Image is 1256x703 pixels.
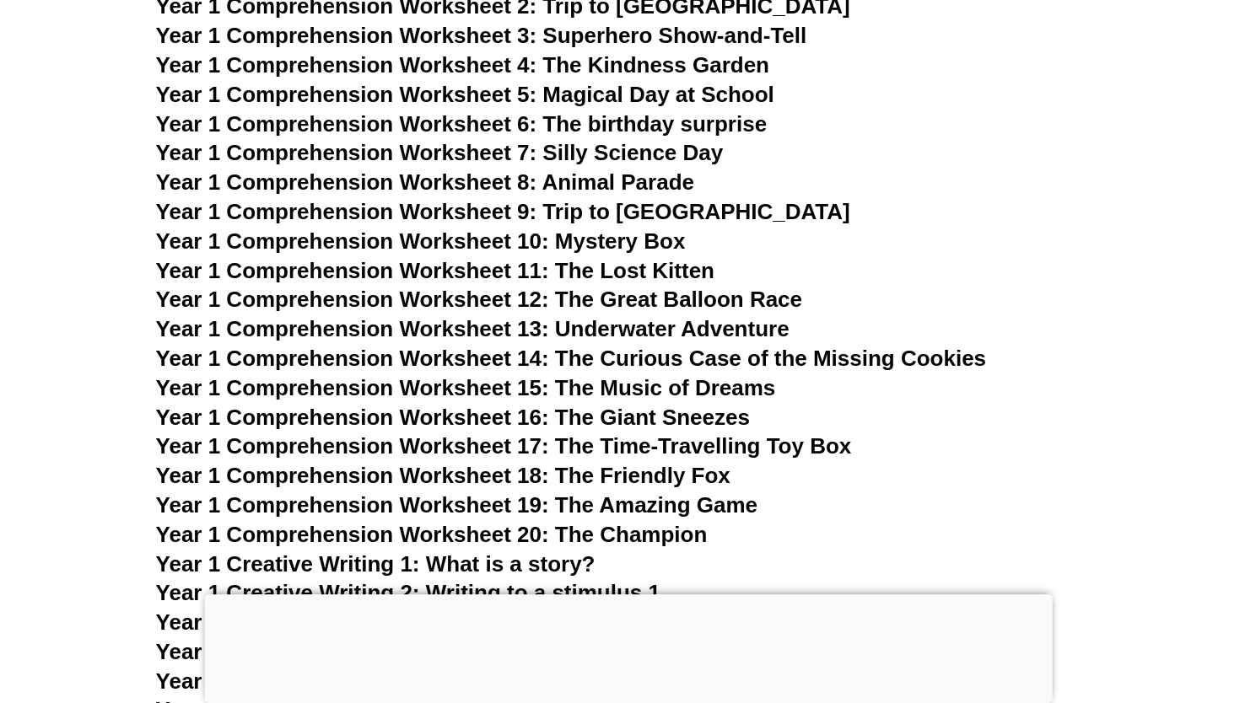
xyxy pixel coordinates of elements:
a: Year 1 Creative Writing 3: Writing to a stimulus 2 [156,609,660,635]
a: Year 1 Comprehension Worksheet 5: Magical Day at School [156,82,774,107]
a: Year 1 Creative Writing 2: Writing to a stimulus 1 [156,580,660,605]
a: Year 1 Comprehension Worksheet 3: Superhero Show-and-Tell [156,23,807,48]
a: Year 1 Creative Writing 5: Writing to a stimulus 4 [156,668,660,694]
a: Year 1 Comprehension Worksheet 13: Underwater Adventure [156,316,790,341]
a: Year 1 Comprehension Worksheet 9: Trip to [GEOGRAPHIC_DATA] [156,199,850,224]
a: Year 1 Comprehension Worksheet 15: The Music of Dreams [156,375,776,400]
iframe: Chat Widget [975,512,1256,703]
a: Year 1 Comprehension Worksheet 19: The Amazing Game [156,492,757,518]
a: Year 1 Comprehension Worksheet 11: The Lost Kitten [156,258,714,283]
a: Year 1 Comprehension Worksheet 12: The Great Balloon Race [156,287,802,312]
a: Year 1 Comprehension Worksheet 8: Animal Parade [156,169,694,195]
a: Year 1 Comprehension Worksheet 10: Mystery Box [156,228,686,254]
a: Year 1 Comprehension Worksheet 17: The Time-Travelling Toy Box [156,433,852,459]
a: Year 1 Creative Writing 4: Writing to a stimulus 3 [156,639,660,664]
a: Year 1 Comprehension Worksheet 4: The Kindness Garden [156,52,769,78]
a: Year 1 Comprehension Worksheet 6: The birthday surprise [156,111,767,137]
a: Year 1 Comprehension Worksheet 14: The Curious Case of the Missing Cookies [156,346,986,371]
a: Year 1 Comprehension Worksheet 20: The Champion [156,522,708,547]
a: Year 1 Creative Writing 1: What is a story? [156,551,596,577]
a: Year 1 Comprehension Worksheet 7: Silly Science Day [156,140,724,165]
a: Year 1 Comprehension Worksheet 16: The Giant Sneezes [156,405,750,430]
iframe: Advertisement [204,594,1052,699]
a: Year 1 Comprehension Worksheet 18: The Friendly Fox [156,463,730,488]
